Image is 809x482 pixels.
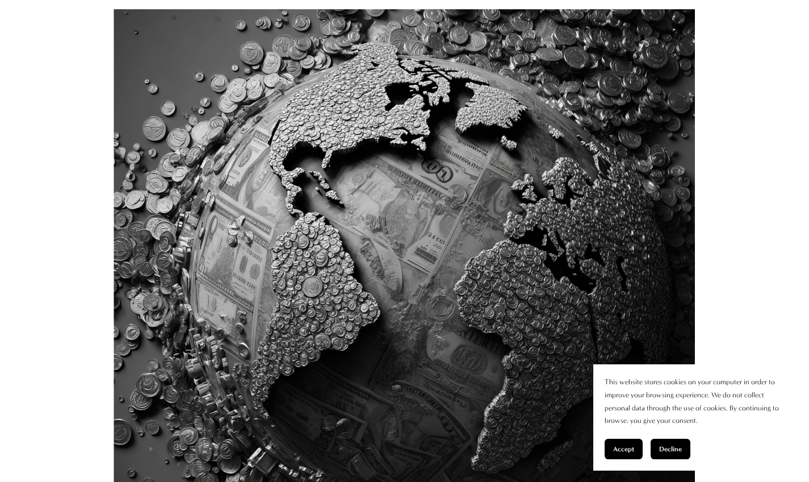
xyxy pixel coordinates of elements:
[613,445,634,453] span: Accept
[651,439,690,459] button: Decline
[593,364,798,471] section: Cookie banner
[659,445,682,453] span: Decline
[605,376,786,427] p: This website stores cookies on your computer in order to improve your browsing experience. We do ...
[605,439,643,459] button: Accept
